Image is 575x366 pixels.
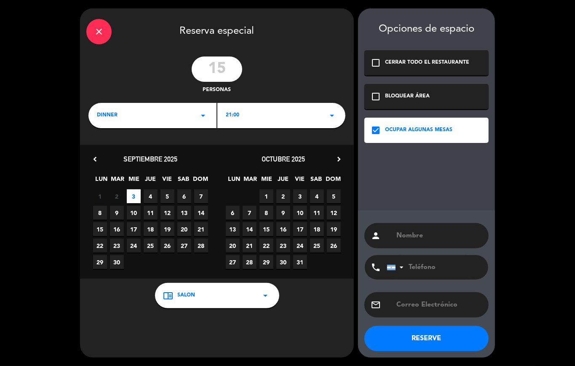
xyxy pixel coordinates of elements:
span: 1 [259,189,273,203]
span: 23 [110,239,124,253]
span: 30 [110,255,124,269]
span: 11 [310,206,324,220]
span: 26 [327,239,341,253]
span: 22 [259,239,273,253]
span: MAR [111,174,125,188]
i: person [371,231,381,241]
span: 9 [110,206,124,220]
i: check_box [371,125,381,135]
span: 1 [93,189,107,203]
i: check_box_outline_blank [371,58,381,68]
span: septiembre 2025 [124,155,178,163]
span: 6 [226,206,240,220]
span: JUE [276,174,290,188]
span: 9 [276,206,290,220]
span: 24 [293,239,307,253]
span: 3 [293,189,307,203]
span: 15 [259,222,273,236]
i: close [94,27,104,37]
input: Teléfono [387,255,479,280]
span: dinner [97,111,118,120]
span: 13 [177,206,191,220]
span: 14 [194,206,208,220]
span: 8 [93,206,107,220]
span: 22 [93,239,107,253]
span: 17 [293,222,307,236]
span: 3 [127,189,141,203]
span: 18 [144,222,158,236]
span: 16 [110,222,124,236]
span: VIE [293,174,307,188]
div: Argentina: +54 [387,256,407,279]
span: DOM [326,174,340,188]
button: RESERVE [364,326,489,351]
span: 4 [144,189,158,203]
span: LUN [227,174,241,188]
span: 20 [226,239,240,253]
i: chrome_reader_mode [163,291,174,301]
span: 29 [93,255,107,269]
i: arrow_drop_down [327,110,337,121]
span: 12 [327,206,341,220]
span: personas [203,86,231,94]
span: SALON [178,291,195,300]
span: 7 [243,206,257,220]
div: Reserva especial [80,8,354,52]
span: 19 [160,222,174,236]
i: phone [371,262,381,272]
span: MIE [260,174,274,188]
span: 27 [226,255,240,269]
i: arrow_drop_down [261,291,271,301]
span: 4 [310,189,324,203]
span: 18 [310,222,324,236]
div: BLOQUEAR ÁREA [385,92,430,101]
span: 16 [276,222,290,236]
span: LUN [94,174,108,188]
i: email [371,300,381,310]
span: 29 [259,255,273,269]
span: 28 [194,239,208,253]
span: 21 [243,239,257,253]
span: 5 [160,189,174,203]
span: SAB [309,174,323,188]
span: 7 [194,189,208,203]
span: 27 [177,239,191,253]
span: 8 [259,206,273,220]
span: JUE [144,174,158,188]
span: 2 [276,189,290,203]
i: chevron_left [91,155,99,164]
input: Nombre [396,230,482,242]
i: check_box_outline_blank [371,91,381,102]
input: 0 [192,57,242,82]
span: 25 [144,239,158,253]
span: 11 [144,206,158,220]
span: 10 [293,206,307,220]
span: 24 [127,239,141,253]
span: 21:00 [226,111,239,120]
span: octubre 2025 [262,155,305,163]
span: 20 [177,222,191,236]
span: 12 [160,206,174,220]
span: 23 [276,239,290,253]
span: 15 [93,222,107,236]
span: SAB [177,174,190,188]
span: 30 [276,255,290,269]
span: 19 [327,222,341,236]
div: CERRAR TODO EL RESTAURANTE [385,59,469,67]
i: chevron_right [334,155,343,164]
span: 5 [327,189,341,203]
span: 2 [110,189,124,203]
span: 31 [293,255,307,269]
span: MAR [243,174,257,188]
span: MIE [127,174,141,188]
span: 26 [160,239,174,253]
i: arrow_drop_down [198,110,208,121]
span: 13 [226,222,240,236]
div: Opciones de espacio [364,23,489,35]
span: 14 [243,222,257,236]
span: 28 [243,255,257,269]
div: OCUPAR ALGUNAS MESAS [385,126,452,135]
span: DOM [193,174,207,188]
span: 6 [177,189,191,203]
span: 25 [310,239,324,253]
